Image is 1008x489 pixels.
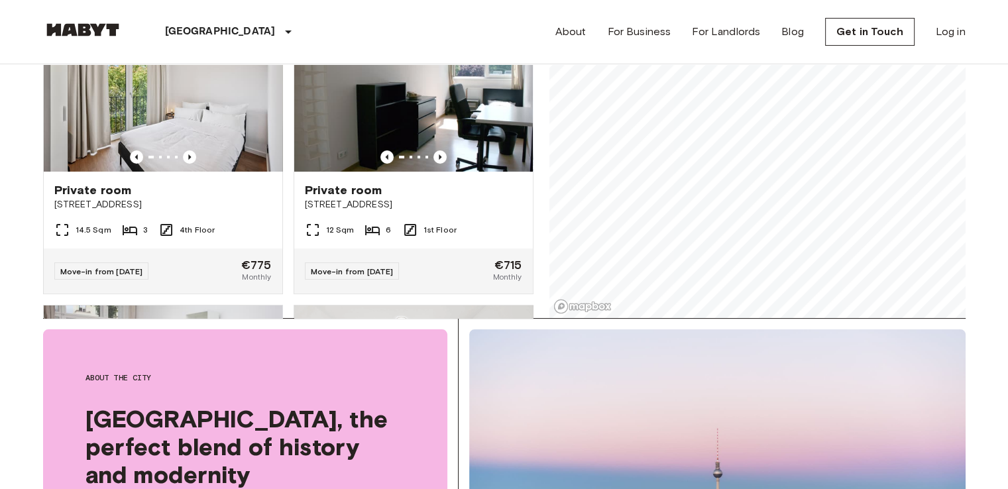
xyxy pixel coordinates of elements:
[165,24,276,40] p: [GEOGRAPHIC_DATA]
[76,224,111,236] span: 14.5 Sqm
[555,24,587,40] a: About
[305,198,522,211] span: [STREET_ADDRESS]
[326,224,355,236] span: 12 Sqm
[54,198,272,211] span: [STREET_ADDRESS]
[492,271,522,283] span: Monthly
[43,23,123,36] img: Habyt
[54,182,132,198] span: Private room
[936,24,966,40] a: Log in
[825,18,915,46] a: Get in Touch
[494,259,522,271] span: €715
[143,224,148,236] span: 3
[692,24,760,40] a: For Landlords
[311,266,394,276] span: Move-in from [DATE]
[60,266,143,276] span: Move-in from [DATE]
[85,405,405,488] span: [GEOGRAPHIC_DATA], the perfect blend of history and modernity
[305,182,382,198] span: Private room
[607,24,671,40] a: For Business
[180,224,215,236] span: 4th Floor
[242,271,271,283] span: Monthly
[553,299,612,314] a: Mapbox logo
[294,12,533,294] a: Marketing picture of unit DE-01-041-02MPrevious imagePrevious imagePrivate room[STREET_ADDRESS]12...
[44,13,282,172] img: Marketing picture of unit DE-01-259-018-03Q
[380,150,394,164] button: Previous image
[183,150,196,164] button: Previous image
[423,224,457,236] span: 1st Floor
[294,305,533,464] img: Marketing picture of unit DE-01-491-304-001
[433,150,447,164] button: Previous image
[241,259,272,271] span: €775
[386,224,391,236] span: 6
[85,372,405,384] span: About the city
[781,24,804,40] a: Blog
[44,305,282,464] img: Marketing picture of unit DE-01-232-03M
[130,150,143,164] button: Previous image
[43,12,283,294] a: Marketing picture of unit DE-01-259-018-03QPrevious imagePrevious imagePrivate room[STREET_ADDRES...
[294,13,533,172] img: Marketing picture of unit DE-01-041-02M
